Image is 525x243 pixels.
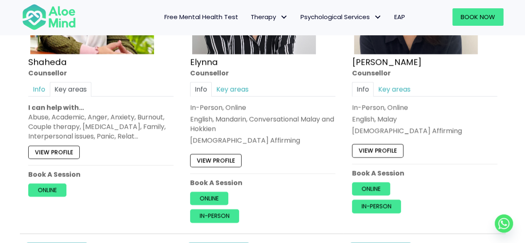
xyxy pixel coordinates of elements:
p: I can help with… [28,103,173,113]
a: Whatsapp [495,214,513,233]
span: Psychological Services: submenu [372,11,384,23]
p: Book A Session [28,170,173,179]
a: Key areas [374,82,415,97]
a: Info [28,82,50,97]
a: TherapyTherapy: submenu [244,8,294,26]
p: English, Mandarin, Conversational Malay and Hokkien [190,115,335,134]
a: Online [28,184,66,197]
nav: Menu [87,8,411,26]
a: View profile [28,146,80,159]
p: Book A Session [352,169,497,178]
a: Info [190,82,212,97]
div: Counsellor [352,69,497,78]
p: Book A Session [190,178,335,188]
div: Counsellor [28,69,173,78]
span: Therapy [251,12,288,21]
a: In-person [190,210,239,223]
a: Info [352,82,374,97]
p: English, Malay [352,115,497,124]
div: [DEMOGRAPHIC_DATA] Affirming [352,127,497,136]
a: Elynna [190,56,218,68]
a: EAP [388,8,411,26]
a: [PERSON_NAME] [352,56,422,68]
a: Psychological ServicesPsychological Services: submenu [294,8,388,26]
div: In-Person, Online [352,103,497,113]
a: View profile [190,154,242,167]
span: Psychological Services [300,12,382,21]
a: Key areas [212,82,253,97]
img: Aloe mind Logo [22,3,76,31]
span: Book Now [461,12,495,21]
div: In-Person, Online [190,103,335,113]
a: Free Mental Health Test [158,8,244,26]
a: Shaheda [28,56,67,68]
a: In-person [352,200,401,214]
a: Book Now [452,8,503,26]
span: Free Mental Health Test [164,12,238,21]
a: View profile [352,145,403,158]
a: Key areas [50,82,91,97]
div: Counsellor [190,69,335,78]
span: Therapy: submenu [278,11,290,23]
div: Abuse, Academic, Anger, Anxiety, Burnout, Couple therapy, [MEDICAL_DATA], Family, Interpersonal i... [28,113,173,142]
a: Online [190,192,228,205]
div: [DEMOGRAPHIC_DATA] Affirming [190,136,335,146]
span: EAP [394,12,405,21]
a: Online [352,182,390,196]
